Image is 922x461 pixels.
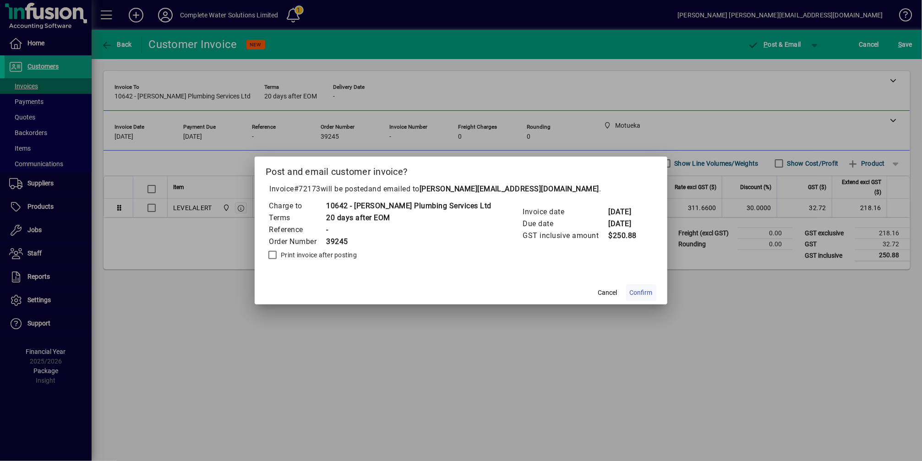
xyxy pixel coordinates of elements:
td: GST inclusive amount [523,230,608,242]
td: - [326,224,491,236]
td: [DATE] [608,206,645,218]
td: [DATE] [608,218,645,230]
button: Cancel [593,284,622,301]
span: Cancel [598,288,617,298]
td: 20 days after EOM [326,212,491,224]
td: 39245 [326,236,491,248]
td: Charge to [268,200,326,212]
td: $250.88 [608,230,645,242]
td: Due date [523,218,608,230]
td: Order Number [268,236,326,248]
label: Print invoice after posting [279,250,357,260]
td: 10642 - [PERSON_NAME] Plumbing Services Ltd [326,200,491,212]
b: [PERSON_NAME][EMAIL_ADDRESS][DOMAIN_NAME] [420,184,600,193]
button: Confirm [626,284,656,301]
td: Terms [268,212,326,224]
td: Invoice date [523,206,608,218]
h2: Post and email customer invoice? [255,157,667,183]
span: Confirm [630,288,653,298]
span: and emailed to [368,184,600,193]
td: Reference [268,224,326,236]
p: Invoice will be posted . [266,184,656,195]
span: #72173 [294,184,321,193]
